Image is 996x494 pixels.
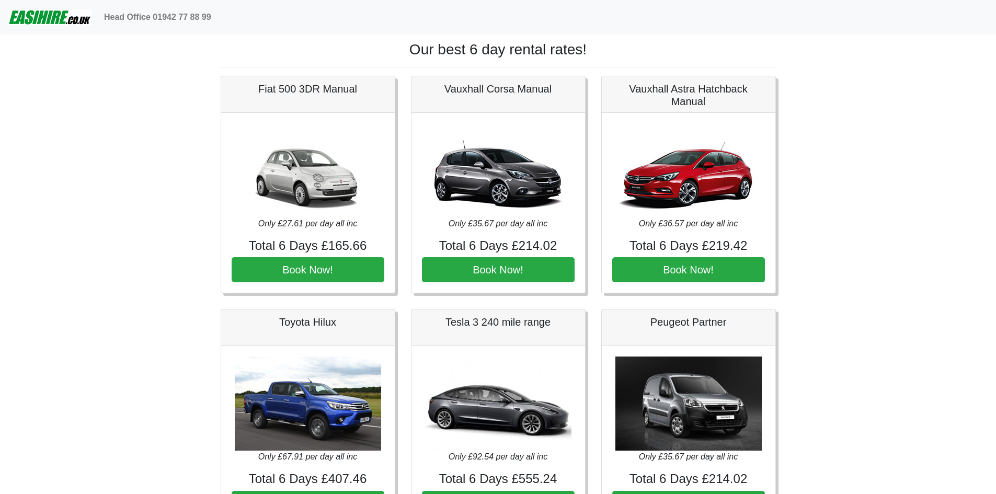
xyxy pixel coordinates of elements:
a: Head Office 01942 77 88 99 [100,7,215,28]
b: Head Office 01942 77 88 99 [104,13,211,21]
h4: Total 6 Days £407.46 [232,472,384,487]
img: Tesla 3 240 mile range [425,357,571,451]
h5: Fiat 500 3DR Manual [232,83,384,95]
img: easihire_logo_small.png [8,7,91,28]
button: Book Now! [232,257,384,282]
img: Toyota Hilux [235,357,381,451]
img: Fiat 500 3DR Manual [235,123,381,217]
img: Vauxhall Corsa Manual [425,123,571,217]
h4: Total 6 Days £555.24 [422,472,575,487]
i: Only £35.67 per day all inc [449,219,547,228]
h4: Total 6 Days £219.42 [612,238,765,254]
h1: Our best 6 day rental rates! [221,41,776,59]
button: Book Now! [422,257,575,282]
h5: Toyota Hilux [232,316,384,328]
i: Only £27.61 per day all inc [258,219,357,228]
img: Peugeot Partner [615,357,762,451]
h4: Total 6 Days £165.66 [232,238,384,254]
h5: Peugeot Partner [612,316,765,328]
h4: Total 6 Days £214.02 [612,472,765,487]
i: Only £67.91 per day all inc [258,452,357,461]
i: Only £92.54 per day all inc [449,452,547,461]
h5: Vauxhall Corsa Manual [422,83,575,95]
h5: Tesla 3 240 mile range [422,316,575,328]
img: Vauxhall Astra Hatchback Manual [615,123,762,217]
i: Only £36.57 per day all inc [639,219,738,228]
h4: Total 6 Days £214.02 [422,238,575,254]
i: Only £35.67 per day all inc [639,452,738,461]
button: Book Now! [612,257,765,282]
h5: Vauxhall Astra Hatchback Manual [612,83,765,108]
